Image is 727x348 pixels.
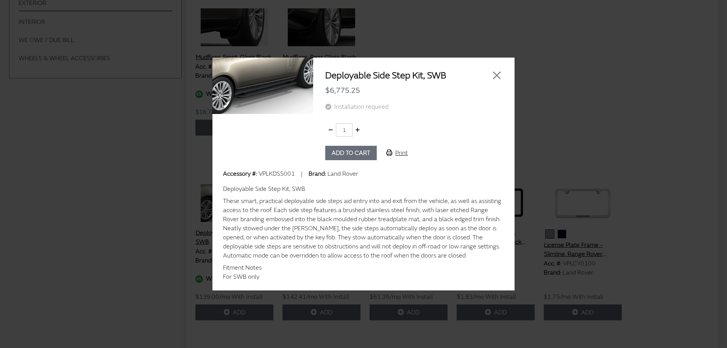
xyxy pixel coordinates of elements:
[328,170,358,178] span: Land Rover
[301,170,303,178] span: |
[325,70,471,82] h2: Deployable Side Step Kit, SWB
[259,170,295,178] span: VPLKDSS001
[491,70,502,81] button: Close
[334,103,388,111] span: Installation required
[309,169,326,178] label: Brand:
[380,146,414,160] button: Print
[325,146,377,160] button: Add to cart
[223,272,504,281] div: For SWB only.
[325,82,502,99] div: $6,775.25
[223,169,257,178] label: Accessory #:
[223,184,504,194] div: Deployable Side Step Kit, SWB
[212,57,313,114] img: Image for Deployable Side Step Kit, SWB
[223,197,504,260] div: These smart, practical deployable side steps aid entry into and exit from the vehicle, as well as...
[223,263,262,272] label: Fitment Notes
